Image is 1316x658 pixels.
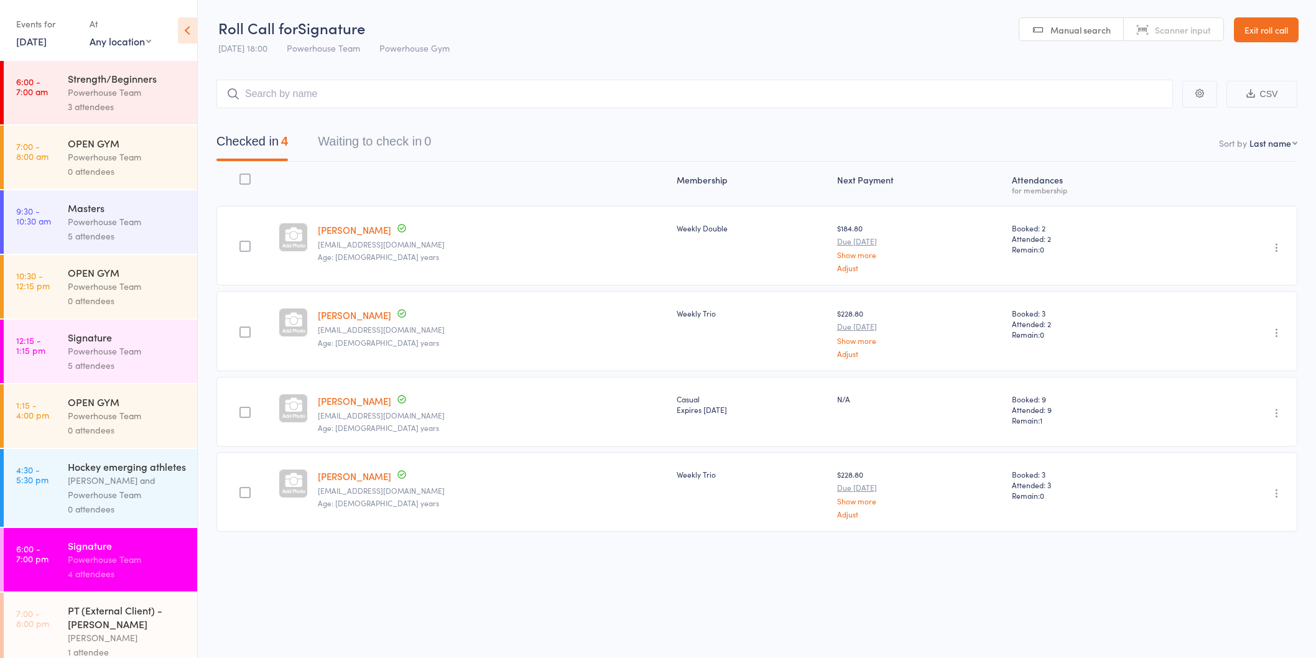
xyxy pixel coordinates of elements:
span: Powerhouse Gym [379,42,450,54]
div: Powerhouse Team [68,552,187,567]
div: Masters [68,201,187,215]
a: Show more [837,251,1002,259]
time: 1:15 - 4:00 pm [16,400,49,420]
a: [DATE] [16,34,47,48]
span: Age: [DEMOGRAPHIC_DATA] years [318,498,439,508]
a: Adjust [837,264,1002,272]
div: Weekly Trio [677,469,827,480]
div: 0 attendees [68,423,187,437]
a: 10:30 -12:15 pmOPEN GYMPowerhouse Team0 attendees [4,255,197,318]
div: $184.80 [837,223,1002,272]
div: 5 attendees [68,229,187,243]
time: 9:30 - 10:30 am [16,206,51,226]
div: Casual [677,394,827,415]
a: [PERSON_NAME] [318,470,391,483]
label: Sort by [1219,137,1247,149]
div: Hockey emerging athletes [68,460,187,473]
a: 7:00 -8:00 amOPEN GYMPowerhouse Team0 attendees [4,126,197,189]
button: CSV [1226,81,1297,108]
span: Attended: 9 [1012,404,1174,415]
a: 9:30 -10:30 amMastersPowerhouse Team5 attendees [4,190,197,254]
time: 6:00 - 7:00 pm [16,544,49,563]
a: Adjust [837,510,1002,518]
a: 1:15 -4:00 pmOPEN GYMPowerhouse Team0 attendees [4,384,197,448]
div: Events for [16,14,77,34]
div: Expires [DATE] [677,404,827,415]
a: [PERSON_NAME] [318,223,391,236]
div: Signature [68,539,187,552]
div: Signature [68,330,187,344]
span: Age: [DEMOGRAPHIC_DATA] years [318,422,439,433]
span: Booked: 2 [1012,223,1174,233]
a: 6:00 -7:00 pmSignaturePowerhouse Team4 attendees [4,528,197,591]
div: Powerhouse Team [68,344,187,358]
span: Booked: 3 [1012,308,1174,318]
div: 4 attendees [68,567,187,581]
div: $228.80 [837,469,1002,518]
time: 6:00 - 7:00 am [16,76,48,96]
div: Powerhouse Team [68,409,187,423]
span: Attended: 3 [1012,480,1174,490]
div: Strength/Beginners [68,72,187,85]
span: Age: [DEMOGRAPHIC_DATA] years [318,337,439,348]
div: Membership [672,167,832,200]
a: Show more [837,336,1002,345]
a: 6:00 -7:00 amStrength/BeginnersPowerhouse Team3 attendees [4,61,197,124]
button: Waiting to check in0 [318,128,431,161]
div: Atten­dances [1007,167,1179,200]
div: 4 [281,134,288,148]
div: OPEN GYM [68,266,187,279]
span: Remain: [1012,244,1174,254]
a: 12:15 -1:15 pmSignaturePowerhouse Team5 attendees [4,320,197,383]
a: 4:30 -5:30 pmHockey emerging athletes[PERSON_NAME] and Powerhouse Team0 attendees [4,449,197,527]
time: 4:30 - 5:30 pm [16,465,49,484]
div: 3 attendees [68,100,187,114]
span: [DATE] 18:00 [218,42,267,54]
span: Attended: 2 [1012,233,1174,244]
time: 10:30 - 12:15 pm [16,271,50,290]
div: Any location [90,34,151,48]
small: jodiemuldoon93@gmail.com [318,486,667,495]
div: At [90,14,151,34]
div: 0 attendees [68,294,187,308]
div: $228.80 [837,308,1002,357]
span: Booked: 9 [1012,394,1174,404]
span: Scanner input [1155,24,1211,36]
div: Powerhouse Team [68,85,187,100]
input: Search by name [216,80,1173,108]
span: Signature [298,17,365,38]
div: Powerhouse Team [68,150,187,164]
small: mailkochardy@yahoo.com [318,325,667,334]
span: Powerhouse Team [287,42,360,54]
time: 7:00 - 8:00 am [16,141,49,161]
span: Manual search [1050,24,1111,36]
small: Due [DATE] [837,322,1002,331]
small: bolton3@iinet.net.au [318,411,667,420]
small: Due [DATE] [837,483,1002,492]
div: 0 attendees [68,502,187,516]
div: 0 [424,134,431,148]
span: Booked: 3 [1012,469,1174,480]
time: 7:00 - 8:00 pm [16,608,49,628]
a: [PERSON_NAME] [318,394,391,407]
span: 0 [1040,490,1044,501]
span: Remain: [1012,490,1174,501]
span: Attended: 2 [1012,318,1174,329]
div: Powerhouse Team [68,215,187,229]
a: Exit roll call [1234,17,1299,42]
div: N/A [837,394,1002,404]
small: Due [DATE] [837,237,1002,246]
small: mpbolton4@gmail.com [318,240,667,249]
span: Remain: [1012,415,1174,425]
button: Checked in4 [216,128,288,161]
div: Next Payment [832,167,1007,200]
span: Age: [DEMOGRAPHIC_DATA] years [318,251,439,262]
div: [PERSON_NAME] [68,631,187,645]
div: PT (External Client) - [PERSON_NAME] [68,603,187,631]
a: Show more [837,497,1002,505]
div: OPEN GYM [68,395,187,409]
a: Adjust [837,350,1002,358]
div: Weekly Double [677,223,827,233]
div: Last name [1249,137,1291,149]
span: 1 [1040,415,1042,425]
